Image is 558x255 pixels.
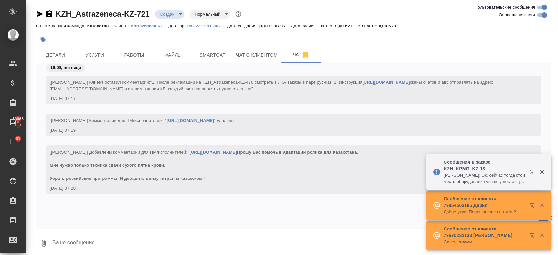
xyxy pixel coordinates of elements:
p: [PERSON_NAME]: Ок, сейчас тогда стоимость оборудования узнаю у поставщиков, сколько выйдет [444,172,525,185]
button: Добавить тэг [36,32,50,47]
p: Дата сдачи: [291,24,316,28]
span: Smartcat [197,51,228,59]
p: 19.09, пятница [50,64,81,71]
span: "1. После рекламации на KZH_Astrazeneca-KZ-476 смотреть в ЛКА заказы в паре рус-каз. 2. Инструкци... [50,80,495,91]
span: [[PERSON_NAME]] Клиент оставил комментарий: [50,80,495,91]
span: [[PERSON_NAME]] Добавлены комментарии для ПМ/исполнителей: [50,150,358,181]
p: Казахстан [87,24,114,28]
span: [[PERSON_NAME]] Комментарии для ПМ/исполнителей: " " удалены [50,118,234,123]
a: 91 [2,134,25,150]
div: Создан [190,10,230,19]
p: Дата создания: [227,24,259,28]
button: Открыть в новой вкладке [526,229,541,245]
span: Чат [285,51,317,59]
button: Открыть в новой вкладке [526,165,541,181]
p: Ответственная команда: [36,24,87,28]
p: Сообщение от клиента 79854563185 Дарья [444,195,525,209]
p: Клиент: [113,24,130,28]
p: 0,00 KZT [335,24,358,28]
span: Пользовательские сообщения [474,4,535,10]
span: Файлы [158,51,189,59]
div: Создан [155,10,184,19]
span: Чат с клиентом [236,51,278,59]
p: Сообщение от клиента 79670232133 [PERSON_NAME] [444,226,525,239]
button: Нормальный [193,11,222,17]
p: Сообщения в заказе KZH_KPMG_KZ-13 [444,159,525,172]
a: [URL][DOMAIN_NAME] [362,80,410,85]
p: К оплате: [358,24,379,28]
span: Детали [40,51,71,59]
a: [URL][DOMAIN_NAME] [167,118,214,123]
p: Итого: [321,24,335,28]
a: 18065 [2,114,25,130]
svg: Отписаться [302,51,310,59]
span: " Прошу Вас помочь в адаптации ролика для Казахстана. Мне нужно только техника сдачи сухого пятна... [50,150,358,181]
a: KZH_Astrazeneca-KZ-721 [56,9,150,18]
button: Открыть в новой вкладке [526,199,541,214]
button: Закрыть [535,169,549,175]
p: [DATE] 07:17 [259,24,291,28]
a: [URL][DOMAIN_NAME] [190,150,237,155]
span: 18065 [8,116,27,122]
span: 91 [12,135,24,142]
p: Astrazeneca KZ [131,24,168,28]
span: Работы [118,51,150,59]
p: 052/22/ТОО-2081 [187,24,227,28]
div: [DATE] 07:19 [50,127,518,134]
p: См.телеграмм [444,239,525,245]
p: Добре утро! Перевод еще не готов? [444,209,525,215]
button: Скопировать ссылку для ЯМессенджера [36,10,44,18]
button: Закрыть [535,232,549,238]
span: Услуги [79,51,110,59]
p: 0,00 KZT [379,24,401,28]
div: [DATE] 07:17 [50,95,518,102]
button: Скопировать ссылку [45,10,53,18]
p: Договор: [168,24,187,28]
button: Создан [158,11,177,17]
button: Закрыть [535,202,549,208]
a: Astrazeneca KZ [131,23,168,28]
div: [DATE] 07:20 [50,185,518,192]
a: 052/22/ТОО-2081 [187,23,227,28]
span: Оповещения-логи [499,12,535,18]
